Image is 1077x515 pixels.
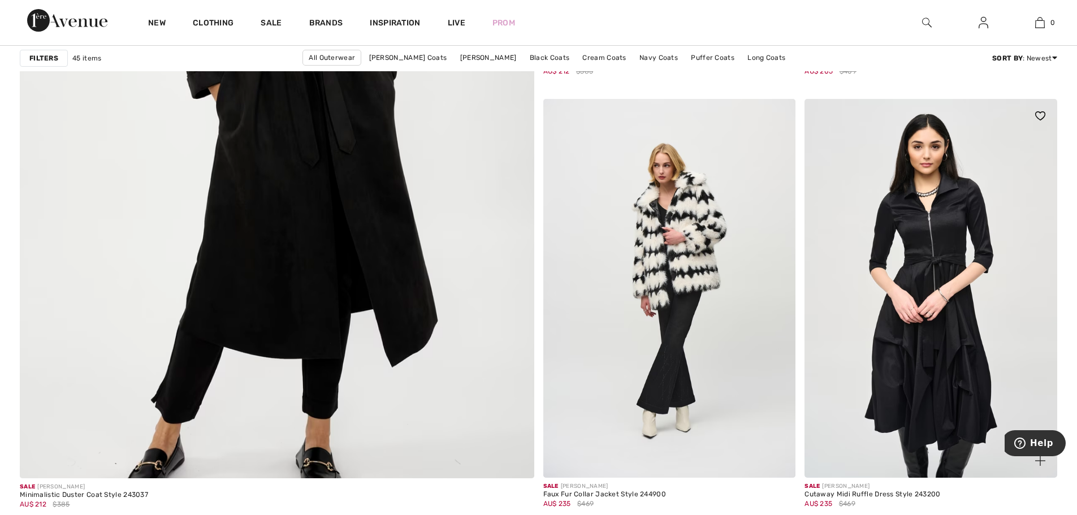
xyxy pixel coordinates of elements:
span: AU$ 205 [804,67,833,75]
span: AU$ 212 [20,500,46,508]
span: AU$ 235 [804,500,832,508]
div: : Newest [992,53,1057,63]
span: AU$ 212 [543,67,570,75]
a: Brands [309,18,343,30]
strong: Filters [29,53,58,63]
span: $469 [577,499,594,509]
img: heart_black_full.svg [1035,111,1045,120]
a: All Outerwear [302,50,361,66]
div: [PERSON_NAME] [804,482,940,491]
span: Sale [804,483,820,490]
strong: Sort By [992,54,1023,62]
img: My Info [979,16,988,29]
a: Puffer Coats [685,50,740,65]
a: Cutaway Midi Ruffle Dress Style 243200. Black [804,99,1057,478]
a: Sign In [970,16,997,30]
div: Faux Fur Collar Jacket Style 244900 [543,491,667,499]
img: 1ère Avenue [27,9,107,32]
a: [PERSON_NAME] Coats [364,50,453,65]
img: search the website [922,16,932,29]
a: [PERSON_NAME] [455,50,522,65]
a: 0 [1012,16,1067,29]
div: [PERSON_NAME] [20,483,148,491]
a: New [148,18,166,30]
span: Sale [543,483,559,490]
a: Cream Coats [577,50,632,65]
a: Prom [492,17,515,29]
iframe: Opens a widget where you can find more information [1005,430,1066,458]
a: Clothing [193,18,233,30]
span: AU$ 235 [543,500,571,508]
div: Minimalistic Duster Coat Style 243037 [20,491,148,499]
span: Sale [20,483,35,490]
span: 45 items [72,53,101,63]
div: [PERSON_NAME] [543,482,667,491]
img: Faux Fur Collar Jacket Style 244900. Vanilla/Black [543,99,796,478]
span: $469 [839,499,855,509]
span: 0 [1050,18,1055,28]
a: Sale [261,18,282,30]
span: $385 [53,499,70,509]
a: Live [448,17,465,29]
div: Cutaway Midi Ruffle Dress Style 243200 [804,491,940,499]
a: Navy Coats [634,50,684,65]
img: My Bag [1035,16,1045,29]
img: plus_v2.svg [1035,456,1045,466]
span: Inspiration [370,18,420,30]
a: Long Coats [742,50,791,65]
a: Black Coats [524,50,575,65]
